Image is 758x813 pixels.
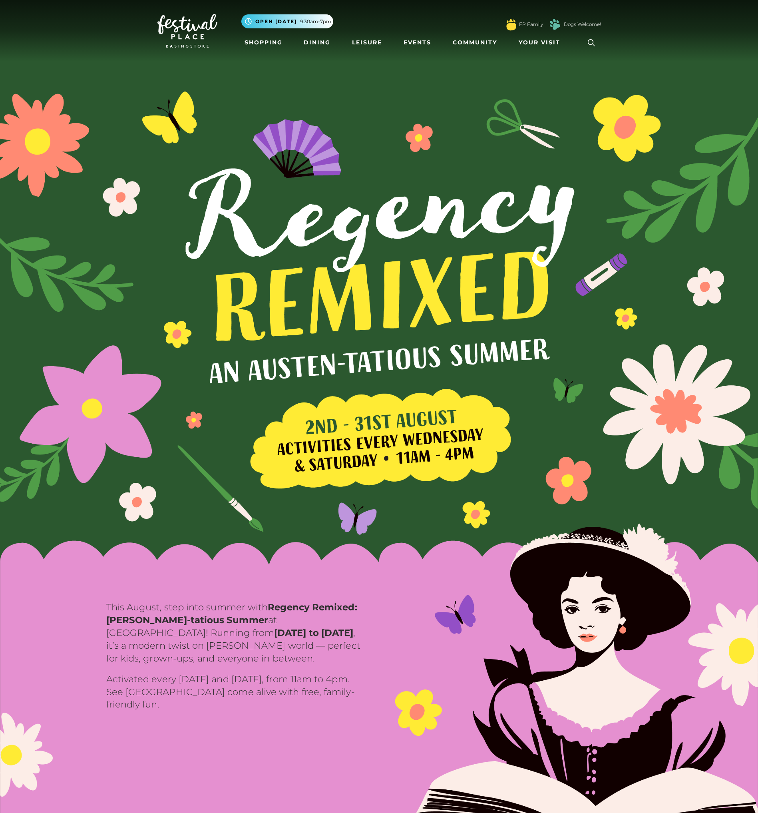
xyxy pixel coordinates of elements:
[564,21,601,28] a: Dogs Welcome!
[300,18,331,25] span: 9.30am-7pm
[106,673,364,711] p: Activated every [DATE] and [DATE], from 11am to 4pm. See [GEOGRAPHIC_DATA] come alive with free, ...
[515,35,567,50] a: Your Visit
[349,35,385,50] a: Leisure
[157,14,217,48] img: Festival Place Logo
[400,35,434,50] a: Events
[106,601,364,665] p: This August, step into summer with at [GEOGRAPHIC_DATA]! Running from , it’s a modern twist on [P...
[241,14,333,28] button: Open [DATE] 9.30am-7pm
[519,38,560,47] span: Your Visit
[300,35,334,50] a: Dining
[274,627,353,638] b: [DATE] to [DATE]
[450,35,500,50] a: Community
[255,18,297,25] span: Open [DATE]
[519,21,543,28] a: FP Family
[241,35,286,50] a: Shopping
